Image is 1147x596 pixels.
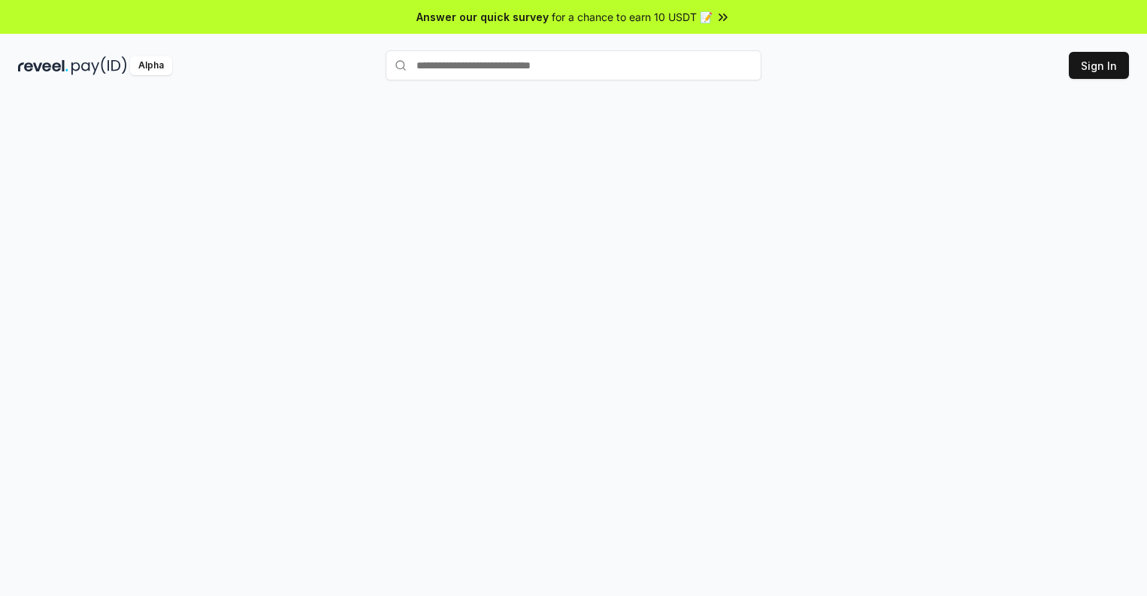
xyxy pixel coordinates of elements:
[71,56,127,75] img: pay_id
[416,9,549,25] span: Answer our quick survey
[18,56,68,75] img: reveel_dark
[130,56,172,75] div: Alpha
[552,9,713,25] span: for a chance to earn 10 USDT 📝
[1069,52,1129,79] button: Sign In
